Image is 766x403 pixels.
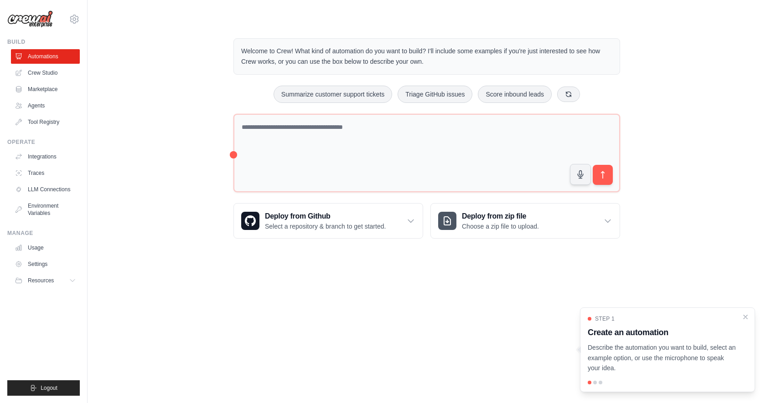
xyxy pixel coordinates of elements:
div: Operate [7,138,80,146]
a: Crew Studio [11,66,80,80]
p: Select a repository & branch to get started. [265,222,386,231]
a: Traces [11,166,80,180]
a: Automations [11,49,80,64]
a: Settings [11,257,80,271]
a: Agents [11,98,80,113]
a: Integrations [11,149,80,164]
a: Marketplace [11,82,80,97]
span: Logout [41,384,57,392]
h3: Deploy from Github [265,211,386,222]
button: Triage GitHub issues [398,86,472,103]
a: Tool Registry [11,115,80,129]
a: LLM Connections [11,182,80,197]
p: Choose a zip file to upload. [462,222,539,231]
a: Usage [11,240,80,255]
h3: Deploy from zip file [462,211,539,222]
p: Describe the automation you want to build, select an example option, or use the microphone to spe... [588,342,736,373]
button: Score inbound leads [478,86,552,103]
img: Logo [7,10,53,28]
span: Resources [28,277,54,284]
button: Resources [11,273,80,288]
button: Close walkthrough [742,313,749,321]
button: Summarize customer support tickets [274,86,392,103]
h3: Create an automation [588,326,736,339]
p: Welcome to Crew! What kind of automation do you want to build? I'll include some examples if you'... [241,46,612,67]
a: Environment Variables [11,199,80,220]
div: Manage [7,230,80,237]
span: Step 1 [595,315,615,322]
div: Build [7,38,80,46]
button: Logout [7,380,80,396]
